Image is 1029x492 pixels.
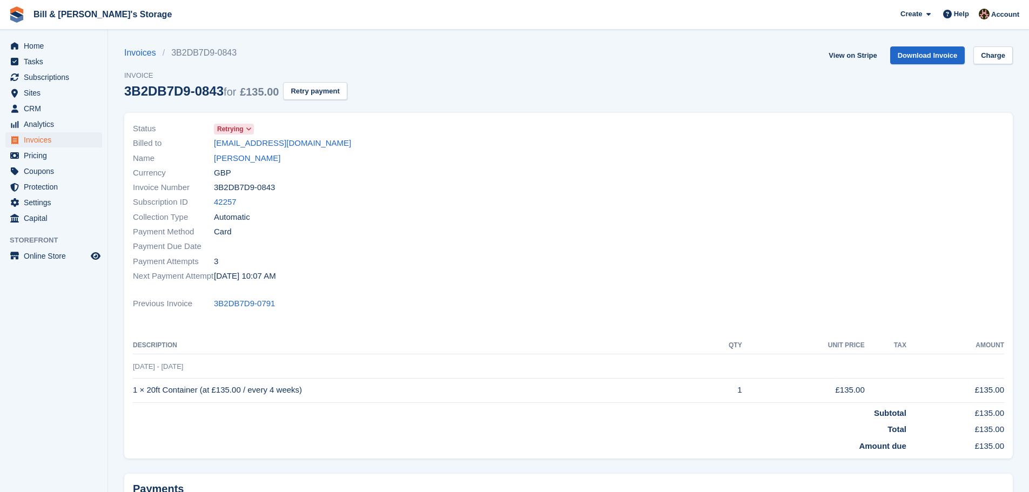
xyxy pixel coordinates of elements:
[283,82,347,100] button: Retry payment
[906,378,1004,402] td: £135.00
[124,70,347,81] span: Invoice
[697,378,742,402] td: 1
[133,123,214,135] span: Status
[5,132,102,147] a: menu
[214,255,218,268] span: 3
[133,337,697,354] th: Description
[5,85,102,100] a: menu
[5,248,102,264] a: menu
[214,270,276,282] time: 2025-09-24 09:07:10 UTC
[906,419,1004,436] td: £135.00
[24,38,89,53] span: Home
[5,164,102,179] a: menu
[214,137,351,150] a: [EMAIL_ADDRESS][DOMAIN_NAME]
[24,164,89,179] span: Coupons
[954,9,969,19] span: Help
[133,226,214,238] span: Payment Method
[214,181,275,194] span: 3B2DB7D9-0843
[5,117,102,132] a: menu
[24,179,89,194] span: Protection
[24,54,89,69] span: Tasks
[5,101,102,116] a: menu
[887,424,906,434] strong: Total
[24,85,89,100] span: Sites
[24,101,89,116] span: CRM
[10,235,107,246] span: Storefront
[5,54,102,69] a: menu
[24,195,89,210] span: Settings
[697,337,742,354] th: QTY
[133,211,214,224] span: Collection Type
[214,298,275,310] a: 3B2DB7D9-0791
[133,137,214,150] span: Billed to
[214,226,232,238] span: Card
[124,46,163,59] a: Invoices
[874,408,906,417] strong: Subtotal
[906,436,1004,453] td: £135.00
[865,337,906,354] th: Tax
[133,167,214,179] span: Currency
[24,132,89,147] span: Invoices
[24,117,89,132] span: Analytics
[24,211,89,226] span: Capital
[133,298,214,310] span: Previous Invoice
[5,211,102,226] a: menu
[24,248,89,264] span: Online Store
[979,9,990,19] img: Jack Bottesch
[124,84,279,98] div: 3B2DB7D9-0843
[214,196,237,208] a: 42257
[214,123,254,135] a: Retrying
[133,240,214,253] span: Payment Due Date
[5,38,102,53] a: menu
[973,46,1013,64] a: Charge
[906,337,1004,354] th: Amount
[217,124,244,134] span: Retrying
[900,9,922,19] span: Create
[240,86,279,98] span: £135.00
[906,402,1004,419] td: £135.00
[214,167,231,179] span: GBP
[5,148,102,163] a: menu
[9,6,25,23] img: stora-icon-8386f47178a22dfd0bd8f6a31ec36ba5ce8667c1dd55bd0f319d3a0aa187defe.svg
[133,255,214,268] span: Payment Attempts
[133,378,697,402] td: 1 × 20ft Container (at £135.00 / every 4 weeks)
[24,148,89,163] span: Pricing
[133,181,214,194] span: Invoice Number
[859,441,906,450] strong: Amount due
[214,211,250,224] span: Automatic
[133,362,183,370] span: [DATE] - [DATE]
[133,196,214,208] span: Subscription ID
[133,152,214,165] span: Name
[5,179,102,194] a: menu
[24,70,89,85] span: Subscriptions
[29,5,176,23] a: Bill & [PERSON_NAME]'s Storage
[133,270,214,282] span: Next Payment Attempt
[991,9,1019,20] span: Account
[742,378,865,402] td: £135.00
[5,195,102,210] a: menu
[124,46,347,59] nav: breadcrumbs
[89,250,102,262] a: Preview store
[5,70,102,85] a: menu
[742,337,865,354] th: Unit Price
[224,86,236,98] span: for
[214,152,280,165] a: [PERSON_NAME]
[824,46,881,64] a: View on Stripe
[890,46,965,64] a: Download Invoice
